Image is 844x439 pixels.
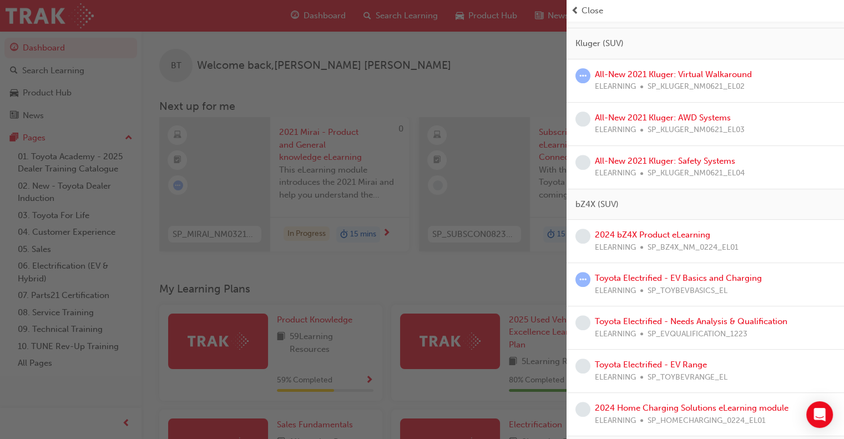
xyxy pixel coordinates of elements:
[648,124,745,137] span: SP_KLUGER_NM0621_EL03
[595,360,707,370] a: Toyota Electrified - EV Range
[648,371,727,384] span: SP_TOYBEVRANGE_EL
[595,230,710,240] a: 2024 bZ4X Product eLearning
[648,285,727,297] span: SP_TOYBEVBASICS_EL
[575,198,619,211] span: bZ4X (SUV)
[595,241,636,254] span: ELEARNING
[595,403,789,413] a: 2024 Home Charging Solutions eLearning module
[575,37,624,50] span: Kluger (SUV)
[595,80,636,93] span: ELEARNING
[571,4,579,17] span: prev-icon
[595,69,752,79] a: All-New 2021 Kluger: Virtual Walkaround
[595,371,636,384] span: ELEARNING
[595,273,762,283] a: Toyota Electrified - EV Basics and Charging
[648,415,766,427] span: SP_HOMECHARGING_0224_EL01
[571,4,840,17] button: prev-iconClose
[648,328,747,341] span: SP_EVQUALIFICATION_1223
[595,156,735,166] a: All-New 2021 Kluger: Safety Systems
[575,68,590,83] span: learningRecordVerb_ATTEMPT-icon
[575,155,590,170] span: learningRecordVerb_NONE-icon
[595,113,731,123] a: All-New 2021 Kluger: AWD Systems
[575,359,590,374] span: learningRecordVerb_NONE-icon
[595,124,636,137] span: ELEARNING
[595,167,636,180] span: ELEARNING
[648,167,745,180] span: SP_KLUGER_NM0621_EL04
[575,402,590,417] span: learningRecordVerb_NONE-icon
[806,401,833,428] div: Open Intercom Messenger
[648,241,739,254] span: SP_BZ4X_NM_0224_EL01
[648,80,745,93] span: SP_KLUGER_NM0621_EL02
[595,285,636,297] span: ELEARNING
[582,4,603,17] span: Close
[595,328,636,341] span: ELEARNING
[575,112,590,127] span: learningRecordVerb_NONE-icon
[575,315,590,330] span: learningRecordVerb_NONE-icon
[595,415,636,427] span: ELEARNING
[575,272,590,287] span: learningRecordVerb_ATTEMPT-icon
[595,316,787,326] a: Toyota Electrified - Needs Analysis & Qualification
[575,229,590,244] span: learningRecordVerb_NONE-icon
